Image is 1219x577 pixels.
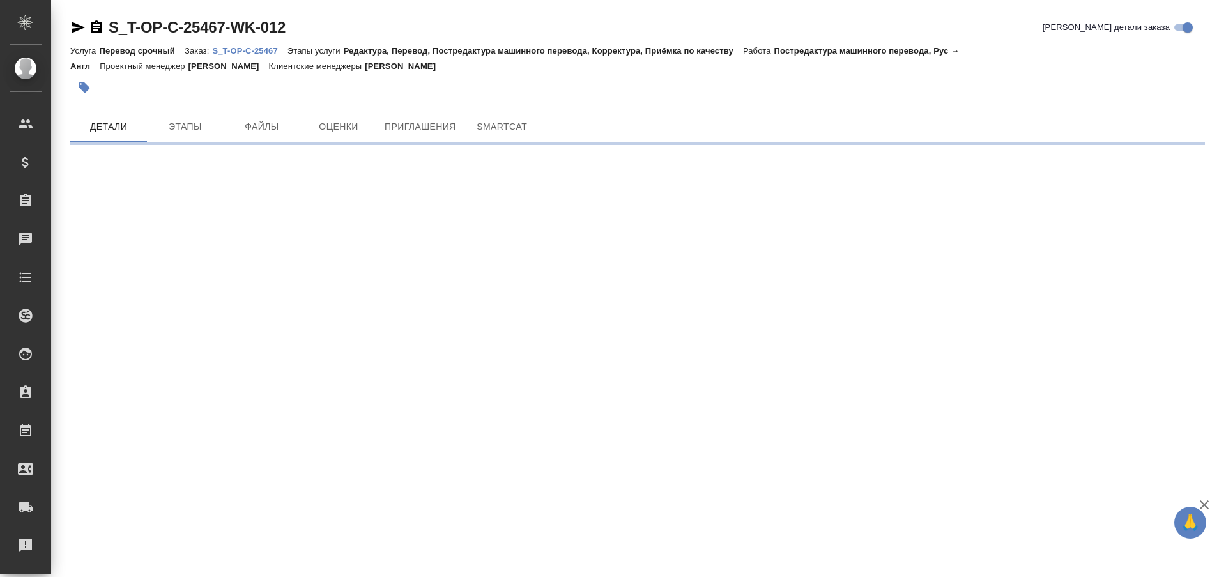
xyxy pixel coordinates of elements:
p: Клиентские менеджеры [269,61,365,71]
span: Приглашения [385,119,456,135]
p: Заказ: [185,46,212,56]
a: S_T-OP-C-25467 [212,45,287,56]
p: Услуга [70,46,99,56]
p: [PERSON_NAME] [188,61,269,71]
p: Проектный менеджер [100,61,188,71]
a: S_T-OP-C-25467-WK-012 [109,19,286,36]
span: Этапы [155,119,216,135]
button: Скопировать ссылку для ЯМессенджера [70,20,86,35]
p: Работа [743,46,774,56]
span: Детали [78,119,139,135]
p: S_T-OP-C-25467 [212,46,287,56]
button: 🙏 [1174,507,1206,539]
p: Этапы услуги [287,46,344,56]
span: 🙏 [1179,509,1201,536]
p: Редактура, Перевод, Постредактура машинного перевода, Корректура, Приёмка по качеству [344,46,743,56]
p: Перевод срочный [99,46,185,56]
span: Файлы [231,119,293,135]
button: Добавить тэг [70,73,98,102]
p: [PERSON_NAME] [365,61,445,71]
span: [PERSON_NAME] детали заказа [1043,21,1170,34]
span: SmartCat [471,119,533,135]
button: Скопировать ссылку [89,20,104,35]
span: Оценки [308,119,369,135]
